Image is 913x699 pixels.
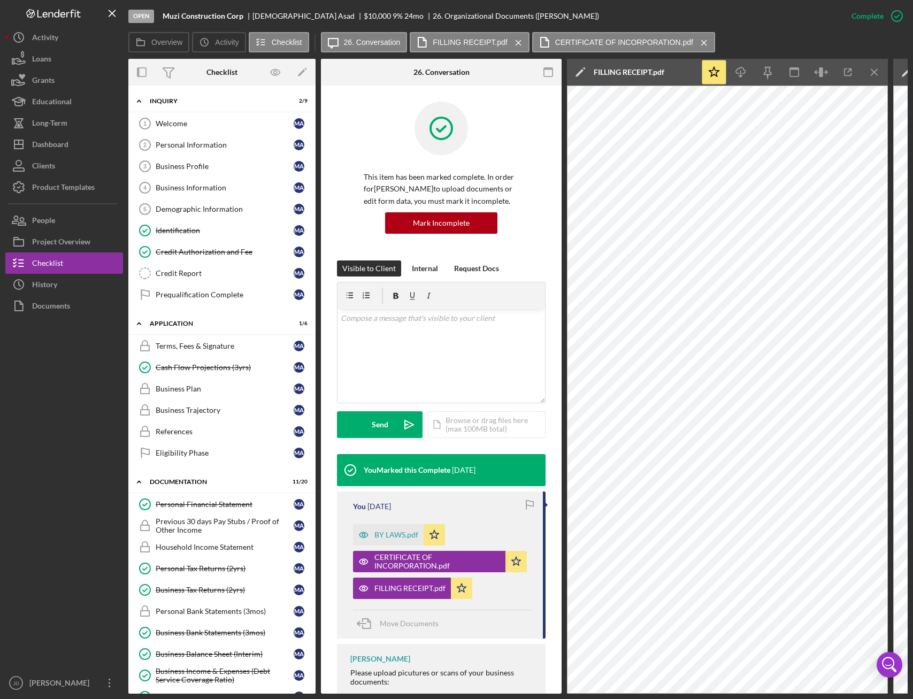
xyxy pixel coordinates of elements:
button: Internal [406,260,443,276]
div: Checklist [32,252,63,276]
button: Checklist [5,252,123,274]
button: Complete [841,5,908,27]
div: Clients [32,155,55,179]
a: Household Income StatementMA [134,536,310,558]
div: 24 mo [404,12,424,20]
div: M A [294,542,304,552]
tspan: 2 [143,142,147,148]
div: Terms, Fees & Signature [156,342,294,350]
a: 3Business ProfileMA [134,156,310,177]
div: M A [294,161,304,172]
div: M A [294,405,304,416]
button: Overview [128,32,189,52]
button: Activity [5,27,123,48]
div: M A [294,225,304,236]
div: Demographic Information [156,205,294,213]
div: Identification [156,226,294,235]
div: Dashboard [32,134,68,158]
div: Visible to Client [342,260,396,276]
button: Loans [5,48,123,70]
div: M A [294,448,304,458]
div: M A [294,627,304,638]
tspan: 5 [143,206,147,212]
div: M A [294,204,304,214]
div: M A [294,520,304,531]
button: Long-Term [5,112,123,134]
a: Prequalification CompleteMA [134,284,310,305]
div: You [353,502,366,511]
button: Activity [192,32,245,52]
div: Educational [32,91,72,115]
a: IdentificationMA [134,220,310,241]
div: 26. Conversation [413,68,470,76]
a: ReferencesMA [134,421,310,442]
span: $10,000 [364,11,391,20]
span: Move Documents [380,619,439,628]
div: Business Plan [156,385,294,393]
div: Grants [32,70,55,94]
button: Visible to Client [337,260,401,276]
label: CERTIFICATE OF INCORPORATION.pdf [555,38,693,47]
div: M A [294,585,304,595]
div: M A [294,289,304,300]
div: Personal Financial Statement [156,500,294,509]
a: Business Balance Sheet (Interim)MA [134,643,310,665]
div: Business Tax Returns (2yrs) [156,586,294,594]
div: Eligibility Phase [156,449,294,457]
div: Personal Tax Returns (2yrs) [156,564,294,573]
div: Credit Report [156,269,294,278]
a: Previous 30 days Pay Stubs / Proof of Other IncomeMA [134,515,310,536]
div: 11 / 20 [288,479,308,485]
div: History [32,274,57,298]
a: Product Templates [5,176,123,198]
a: Cash Flow Projections (3yrs)MA [134,357,310,378]
button: Mark Incomplete [385,212,497,234]
div: Application [150,320,281,327]
div: [PERSON_NAME] [350,655,410,663]
button: Move Documents [353,610,449,637]
div: Project Overview [32,231,90,255]
label: Activity [215,38,239,47]
button: Send [337,411,423,438]
div: Internal [412,260,438,276]
a: Credit ReportMA [134,263,310,284]
a: 4Business InformationMA [134,177,310,198]
div: M A [294,247,304,257]
div: Request Docs [454,260,499,276]
button: Request Docs [449,260,504,276]
div: Send [372,411,388,438]
div: M A [294,563,304,574]
button: CERTIFICATE OF INCORPORATION.pdf [353,551,527,572]
div: Activity [32,27,58,51]
div: M A [294,140,304,150]
a: Business Tax Returns (2yrs)MA [134,579,310,601]
div: Documentation [150,479,281,485]
div: Business Bank Statements (3mos) [156,628,294,637]
a: Business Bank Statements (3mos)MA [134,622,310,643]
button: Clients [5,155,123,176]
button: 26. Conversation [321,32,408,52]
div: People [32,210,55,234]
div: M A [294,606,304,617]
button: Project Overview [5,231,123,252]
div: CERTIFICATE OF INCORPORATION.pdf [374,553,500,570]
div: Previous 30 days Pay Stubs / Proof of Other Income [156,517,294,534]
label: Overview [151,38,182,47]
div: M A [294,383,304,394]
div: FILLING RECEIPT.pdf [594,68,664,76]
label: 26. Conversation [344,38,401,47]
button: Grants [5,70,123,91]
a: 2Personal InformationMA [134,134,310,156]
a: Business Income & Expenses (Debt Service Coverage Ratio)MA [134,665,310,686]
div: M A [294,426,304,437]
time: 2025-08-28 14:08 [367,502,391,511]
button: History [5,274,123,295]
div: M A [294,649,304,659]
div: Welcome [156,119,294,128]
div: Cash Flow Projections (3yrs) [156,363,294,372]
